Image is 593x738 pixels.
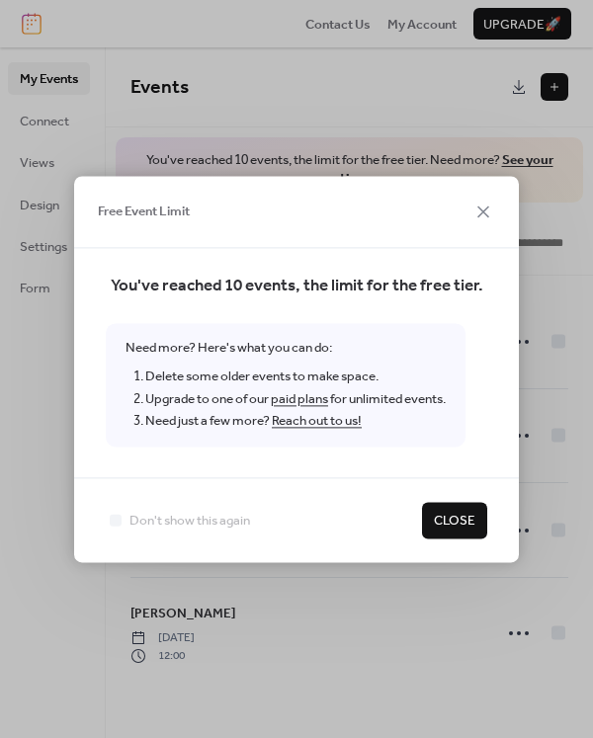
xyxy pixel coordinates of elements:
li: Delete some older events to make space. [145,366,446,387]
span: Free Event Limit [98,203,190,222]
a: paid plans [271,386,328,412]
span: Don't show this again [129,512,250,532]
span: Need more? Here's what you can do: [106,323,466,448]
span: Close [434,512,475,532]
button: Close [422,503,487,538]
li: Upgrade to one of our for unlimited events. [145,388,446,410]
span: You've reached 10 events, the limit for the free tier. [106,273,487,299]
li: Need just a few more? [145,410,446,432]
a: Reach out to us! [272,408,362,434]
